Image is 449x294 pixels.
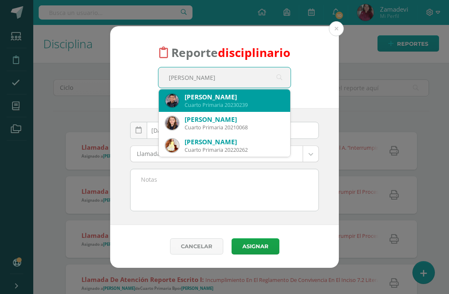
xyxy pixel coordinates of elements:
span: Reporte [171,44,290,60]
a: Cancelar [170,238,223,254]
div: Cuarto Primaria 20230239 [185,101,284,109]
a: Llamada de Atención Verbal I [131,146,318,162]
img: 8f6d9ec1222ab88afdec192d3c0f5529.png [165,139,179,152]
button: Asignar [232,238,279,254]
div: [PERSON_NAME] [185,93,284,101]
img: 4db8a41a135f66b6c4bad8ab9e8e53d6.png [165,94,179,107]
font: disciplinario [218,44,290,60]
input: Busca un estudiante aquí... [158,67,291,88]
div: Cuarto Primaria 20220262 [185,146,284,153]
span: Llamada de Atención Verbal I [137,146,296,162]
button: Close (Esc) [329,21,344,36]
div: [PERSON_NAME] [185,138,284,146]
img: 64ce9272d0af5188117768c6b68586fa.png [165,116,179,130]
div: Cuarto Primaria 20210068 [185,124,284,131]
div: [PERSON_NAME] [185,115,284,124]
